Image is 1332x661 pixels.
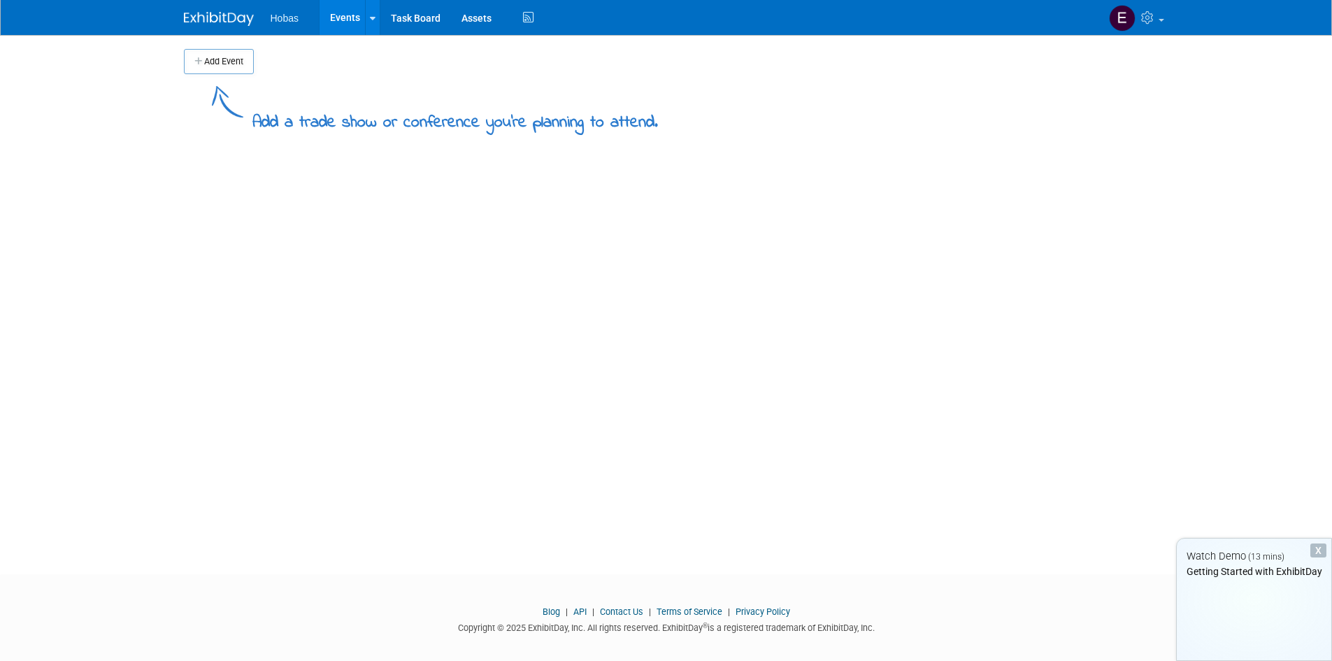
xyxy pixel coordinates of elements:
a: Terms of Service [657,606,722,617]
span: | [589,606,598,617]
div: Getting Started with ExhibitDay [1177,564,1331,578]
span: | [724,606,733,617]
span: | [645,606,654,617]
img: Edgar Montoya [1109,5,1136,31]
img: ExhibitDay [184,12,254,26]
div: Watch Demo [1177,549,1331,564]
div: Dismiss [1310,543,1326,557]
button: Add Event [184,49,254,74]
div: Add a trade show or conference you're planning to attend. [252,101,658,135]
span: Hobas [271,13,299,24]
a: Blog [543,606,560,617]
a: Contact Us [600,606,643,617]
span: (13 mins) [1248,552,1284,562]
sup: ® [703,622,708,630]
a: API [573,606,587,617]
span: | [562,606,571,617]
a: Privacy Policy [736,606,790,617]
